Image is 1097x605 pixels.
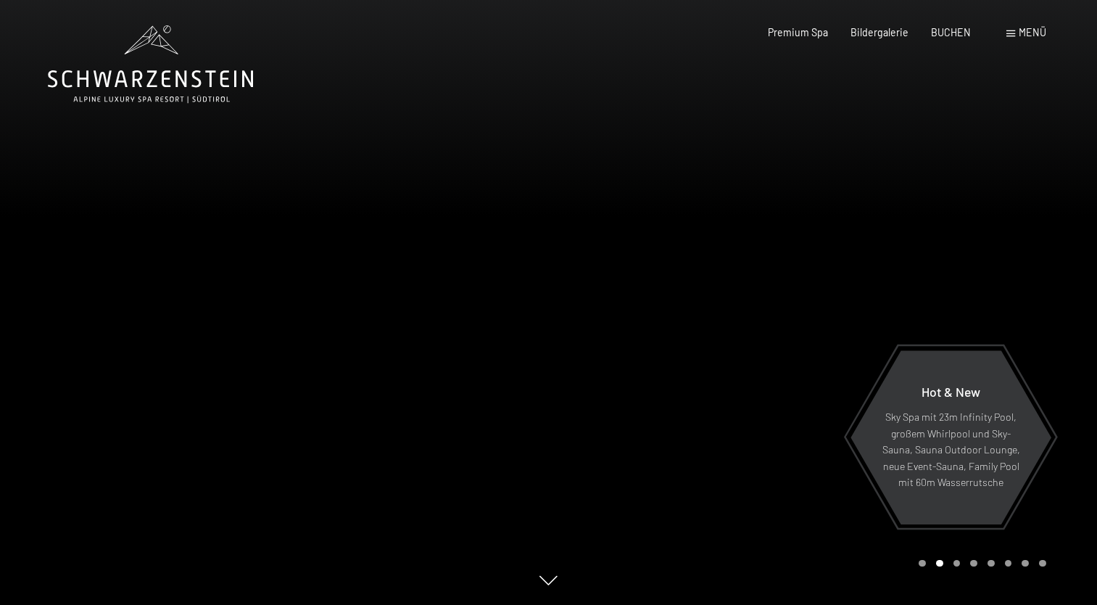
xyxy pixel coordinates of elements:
[1022,560,1029,567] div: Carousel Page 7
[1005,560,1012,567] div: Carousel Page 6
[882,409,1020,491] p: Sky Spa mit 23m Infinity Pool, großem Whirlpool und Sky-Sauna, Sauna Outdoor Lounge, neue Event-S...
[1039,560,1046,567] div: Carousel Page 8
[970,560,977,567] div: Carousel Page 4
[931,26,971,38] a: BUCHEN
[953,560,961,567] div: Carousel Page 3
[850,350,1052,525] a: Hot & New Sky Spa mit 23m Infinity Pool, großem Whirlpool und Sky-Sauna, Sauna Outdoor Lounge, ne...
[768,26,828,38] a: Premium Spa
[922,384,980,400] span: Hot & New
[919,560,926,567] div: Carousel Page 1
[914,560,1046,567] div: Carousel Pagination
[988,560,995,567] div: Carousel Page 5
[1019,26,1046,38] span: Menü
[936,560,943,567] div: Carousel Page 2 (Current Slide)
[850,26,908,38] a: Bildergalerie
